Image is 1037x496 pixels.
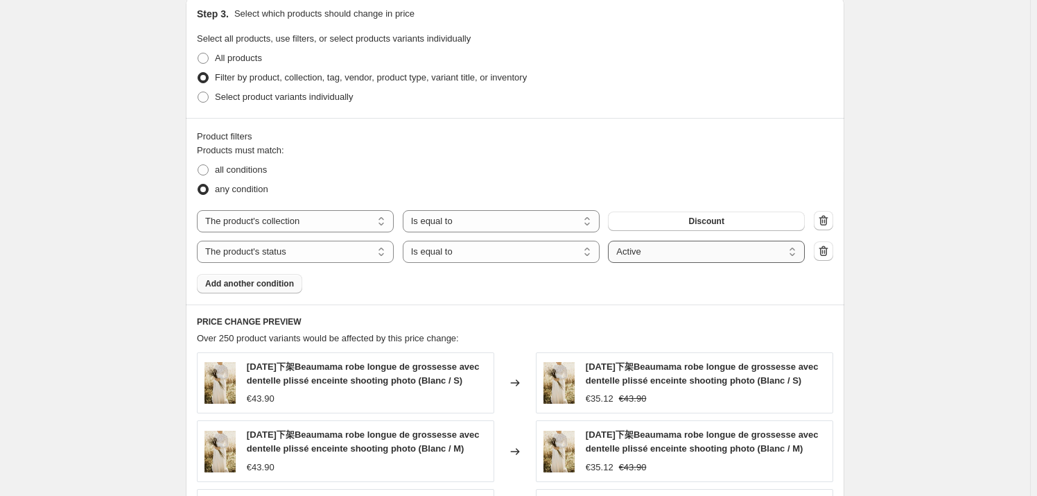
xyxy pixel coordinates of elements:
[197,145,284,155] span: Products must match:
[197,33,471,44] span: Select all products, use filters, or select products variants individually
[543,431,575,472] img: 19e2fc889f61220dd8aa1a34dfae6a10_80x.jpg
[205,278,294,289] span: Add another condition
[234,7,415,21] p: Select which products should change in price
[204,431,236,472] img: 19e2fc889f61220dd8aa1a34dfae6a10_80x.jpg
[197,130,833,144] div: Product filters
[543,362,575,404] img: 19e2fc889f61220dd8aa1a34dfae6a10_80x.jpg
[215,92,353,102] span: Select product variants individually
[689,216,724,227] span: Discount
[215,164,267,175] span: all conditions
[586,392,613,406] div: €35.12
[247,429,480,454] span: [DATE]下架Beaumama robe longue de grossesse avec dentelle plissé enceinte shooting photo (Blanc / M)
[215,184,268,194] span: any condition
[197,274,302,293] button: Add another condition
[215,72,527,83] span: Filter by product, collection, tag, vendor, product type, variant title, or inventory
[197,316,833,327] h6: PRICE CHANGE PREVIEW
[247,461,274,474] div: €43.90
[608,212,805,231] button: Discount
[619,461,647,474] strike: €43.90
[619,392,647,406] strike: €43.90
[197,333,459,343] span: Over 250 product variants would be affected by this price change:
[204,362,236,404] img: 19e2fc889f61220dd8aa1a34dfae6a10_80x.jpg
[197,7,229,21] h2: Step 3.
[586,361,819,386] span: [DATE]下架Beaumama robe longue de grossesse avec dentelle plissé enceinte shooting photo (Blanc / S)
[586,429,819,454] span: [DATE]下架Beaumama robe longue de grossesse avec dentelle plissé enceinte shooting photo (Blanc / M)
[247,392,274,406] div: €43.90
[215,53,262,63] span: All products
[586,461,613,474] div: €35.12
[247,361,480,386] span: [DATE]下架Beaumama robe longue de grossesse avec dentelle plissé enceinte shooting photo (Blanc / S)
